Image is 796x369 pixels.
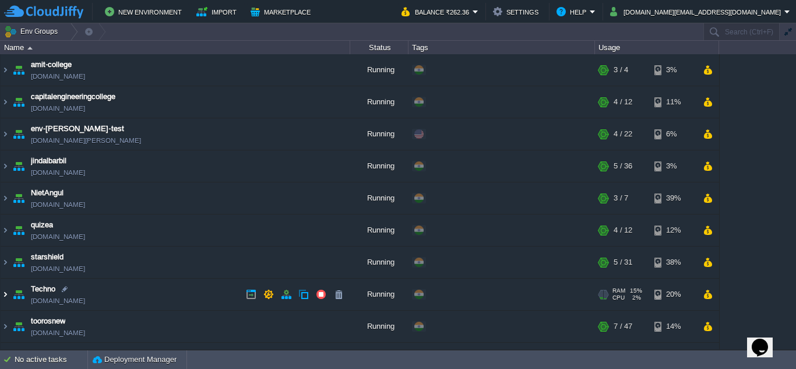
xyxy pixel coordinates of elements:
[614,150,632,182] div: 5 / 36
[1,215,10,246] img: AMDAwAAAACH5BAEAAAAALAAAAAABAAEAAAICRAEAOw==
[610,5,784,19] button: [DOMAIN_NAME][EMAIL_ADDRESS][DOMAIN_NAME]
[4,5,83,19] img: CloudJiffy
[612,294,625,301] span: CPU
[614,247,632,278] div: 5 / 31
[31,263,85,275] a: [DOMAIN_NAME]
[350,215,408,246] div: Running
[654,311,692,342] div: 14%
[350,118,408,150] div: Running
[31,283,55,295] a: Techno
[31,59,72,71] a: amit-college
[10,118,27,150] img: AMDAwAAAACH5BAEAAAAALAAAAAABAAEAAAICRAEAOw==
[350,311,408,342] div: Running
[10,182,27,214] img: AMDAwAAAACH5BAEAAAAALAAAAAABAAEAAAICRAEAOw==
[27,47,33,50] img: AMDAwAAAACH5BAEAAAAALAAAAAABAAEAAAICRAEAOw==
[401,5,473,19] button: Balance ₹262.36
[350,150,408,182] div: Running
[31,71,85,82] a: [DOMAIN_NAME]
[350,182,408,214] div: Running
[1,247,10,278] img: AMDAwAAAACH5BAEAAAAALAAAAAABAAEAAAICRAEAOw==
[1,41,350,54] div: Name
[1,311,10,342] img: AMDAwAAAACH5BAEAAAAALAAAAAABAAEAAAICRAEAOw==
[654,118,692,150] div: 6%
[31,327,85,339] a: [DOMAIN_NAME]
[612,287,625,294] span: RAM
[596,41,718,54] div: Usage
[493,5,542,19] button: Settings
[747,322,784,357] iframe: chat widget
[654,279,692,310] div: 20%
[1,150,10,182] img: AMDAwAAAACH5BAEAAAAALAAAAAABAAEAAAICRAEAOw==
[654,150,692,182] div: 3%
[614,118,632,150] div: 4 / 22
[31,167,85,178] a: [DOMAIN_NAME]
[614,311,632,342] div: 7 / 47
[654,247,692,278] div: 38%
[31,347,65,359] a: yppschool
[350,86,408,118] div: Running
[251,5,314,19] button: Marketplace
[196,5,240,19] button: Import
[629,294,641,301] span: 2%
[10,86,27,118] img: AMDAwAAAACH5BAEAAAAALAAAAAABAAEAAAICRAEAOw==
[10,215,27,246] img: AMDAwAAAACH5BAEAAAAALAAAAAABAAEAAAICRAEAOw==
[10,279,27,310] img: AMDAwAAAACH5BAEAAAAALAAAAAABAAEAAAICRAEAOw==
[31,187,64,199] a: NietAngul
[10,311,27,342] img: AMDAwAAAACH5BAEAAAAALAAAAAABAAEAAAICRAEAOw==
[654,54,692,86] div: 3%
[31,135,141,146] a: [DOMAIN_NAME][PERSON_NAME]
[31,219,53,231] a: quizea
[1,86,10,118] img: AMDAwAAAACH5BAEAAAAALAAAAAABAAEAAAICRAEAOw==
[10,150,27,182] img: AMDAwAAAACH5BAEAAAAALAAAAAABAAEAAAICRAEAOw==
[614,54,628,86] div: 3 / 4
[557,5,590,19] button: Help
[31,231,85,243] a: [DOMAIN_NAME]
[10,54,27,86] img: AMDAwAAAACH5BAEAAAAALAAAAAABAAEAAAICRAEAOw==
[654,215,692,246] div: 12%
[31,251,64,263] a: starshield
[409,41,594,54] div: Tags
[654,182,692,214] div: 39%
[350,54,408,86] div: Running
[31,123,124,135] a: env-[PERSON_NAME]-test
[31,295,85,307] a: [DOMAIN_NAME]
[4,23,62,40] button: Env Groups
[105,5,185,19] button: New Environment
[350,247,408,278] div: Running
[31,91,115,103] a: capitalengineeringcollege
[1,118,10,150] img: AMDAwAAAACH5BAEAAAAALAAAAAABAAEAAAICRAEAOw==
[630,287,642,294] span: 15%
[1,182,10,214] img: AMDAwAAAACH5BAEAAAAALAAAAAABAAEAAAICRAEAOw==
[31,199,85,210] a: [DOMAIN_NAME]
[10,247,27,278] img: AMDAwAAAACH5BAEAAAAALAAAAAABAAEAAAICRAEAOw==
[614,182,628,214] div: 3 / 7
[93,354,177,366] button: Deployment Manager
[15,350,87,369] div: No active tasks
[654,86,692,118] div: 11%
[31,103,85,114] a: [DOMAIN_NAME]
[350,279,408,310] div: Running
[614,215,632,246] div: 4 / 12
[614,86,632,118] div: 4 / 12
[31,155,66,167] a: jindalbarbil
[1,54,10,86] img: AMDAwAAAACH5BAEAAAAALAAAAAABAAEAAAICRAEAOw==
[31,315,65,327] a: toorosnew
[351,41,408,54] div: Status
[1,279,10,310] img: AMDAwAAAACH5BAEAAAAALAAAAAABAAEAAAICRAEAOw==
